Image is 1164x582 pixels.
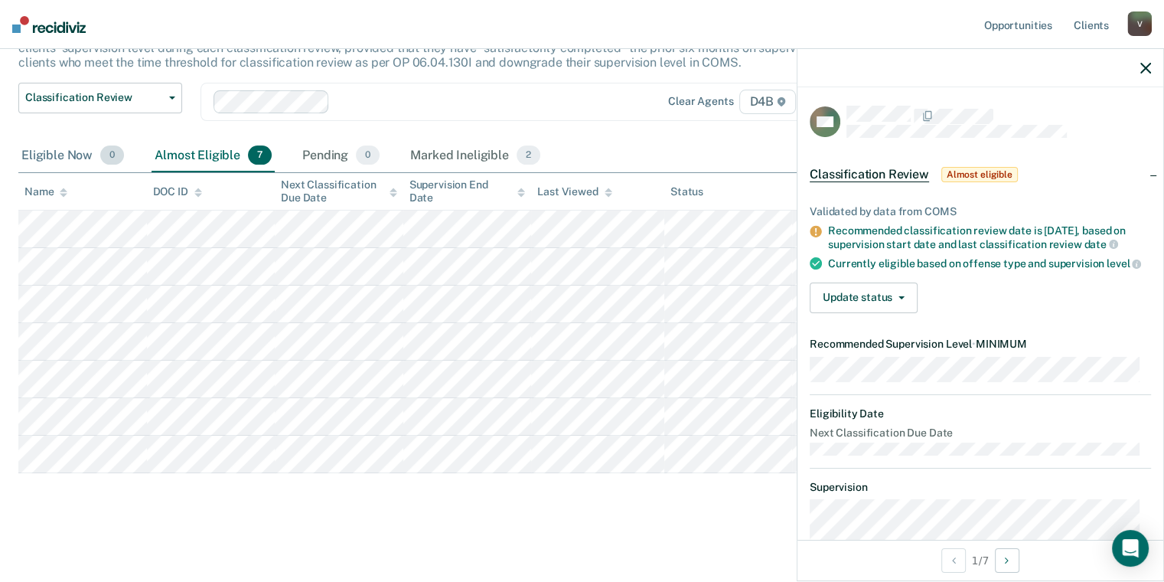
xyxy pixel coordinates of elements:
span: 0 [100,145,124,165]
div: Almost Eligible [152,139,275,173]
dt: Supervision [810,481,1151,494]
div: Next Classification Due Date [281,178,397,204]
span: Classification Review [25,91,163,104]
div: Classification ReviewAlmost eligible [797,150,1163,199]
div: V [1127,11,1152,36]
span: level [1107,257,1141,270]
div: 1 / 7 [797,540,1163,580]
div: DOC ID [153,185,202,198]
dt: Next Classification Due Date [810,427,1151,440]
span: D4B [739,90,795,114]
div: Last Viewed [537,185,611,198]
span: 0 [356,145,380,165]
button: Previous Opportunity [941,548,966,573]
span: Classification Review [810,167,929,182]
span: 2 [517,145,540,165]
button: Next Opportunity [995,548,1019,573]
div: Marked Ineligible [407,139,543,173]
span: Almost eligible [941,167,1018,182]
div: Status [670,185,703,198]
img: Recidiviz [12,16,86,33]
span: 7 [248,145,272,165]
span: • [972,338,976,350]
div: Validated by data from COMS [810,205,1151,218]
dt: Eligibility Date [810,407,1151,420]
div: Open Intercom Messenger [1112,530,1149,567]
div: Clear agents [668,95,733,108]
div: Supervision End Date [409,178,526,204]
div: Pending [299,139,383,173]
button: Update status [810,283,918,313]
div: Name [24,185,67,198]
div: Recommended classification review date is [DATE], based on supervision start date and last classi... [828,224,1151,250]
div: Eligible Now [18,139,127,173]
div: Currently eligible based on offense type and supervision [828,257,1151,270]
dt: Recommended Supervision Level MINIMUM [810,338,1151,351]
